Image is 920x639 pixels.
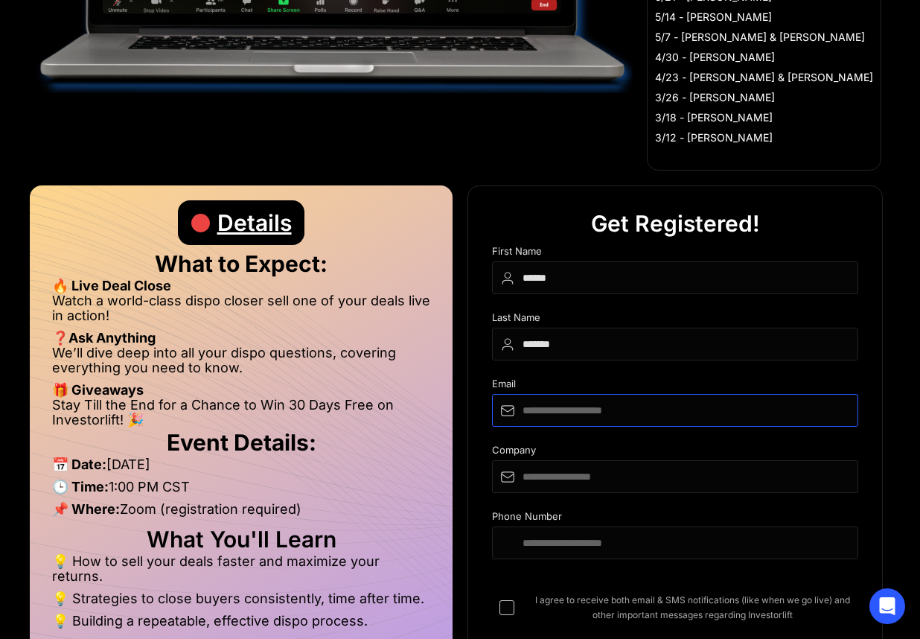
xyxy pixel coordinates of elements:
strong: 🕒 Time: [52,479,109,495]
strong: 🎁 Giveaways [52,382,144,398]
li: 💡 How to sell your deals faster and maximize your returns. [52,554,430,591]
li: Zoom (registration required) [52,502,430,524]
span: I agree to receive both email & SMS notifications (like when we go live) and other important mess... [526,593,858,623]
strong: What to Expect: [155,250,328,277]
div: Email [492,378,858,394]
strong: ❓Ask Anything [52,330,156,346]
div: Open Intercom Messenger [869,588,905,624]
li: [DATE] [52,457,430,480]
li: 💡 Strategies to close buyers consistently, time after time. [52,591,430,614]
strong: 🔥 Live Deal Close [52,278,171,293]
div: Company [492,445,858,460]
strong: 📌 Where: [52,501,120,517]
li: Watch a world-class dispo closer sell one of your deals live in action! [52,293,430,331]
div: Details [217,200,292,245]
div: Get Registered! [591,201,760,246]
strong: 📅 Date: [52,457,106,472]
li: Stay Till the End for a Chance to Win 30 Days Free on Investorlift! 🎉 [52,398,430,427]
li: 1:00 PM CST [52,480,430,502]
h2: What You'll Learn [52,532,430,547]
li: 💡 Building a repeatable, effective dispo process. [52,614,430,629]
li: We’ll dive deep into all your dispo questions, covering everything you need to know. [52,346,430,383]
div: First Name [492,246,858,261]
div: Last Name [492,312,858,328]
div: Phone Number [492,511,858,527]
strong: Event Details: [167,429,316,456]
